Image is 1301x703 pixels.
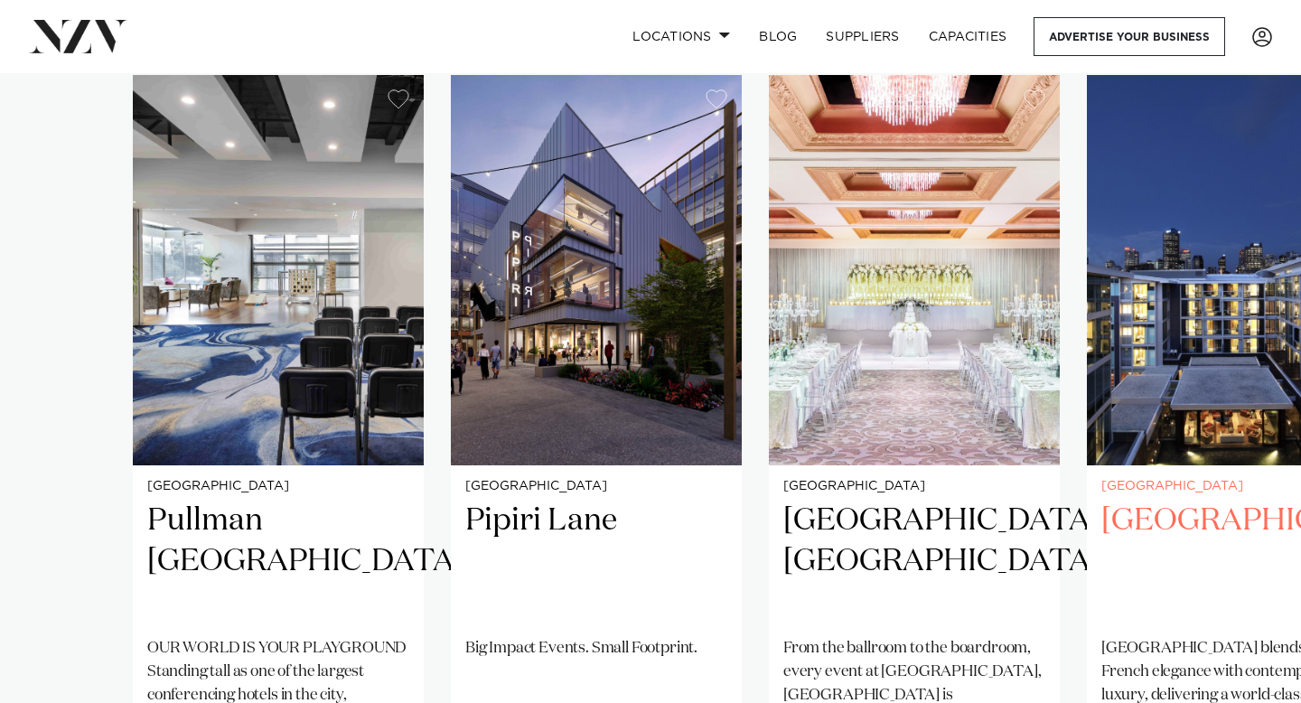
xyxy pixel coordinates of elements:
[914,17,1022,56] a: Capacities
[465,480,727,493] small: [GEOGRAPHIC_DATA]
[618,17,744,56] a: Locations
[811,17,913,56] a: SUPPLIERS
[465,501,727,623] h2: Pipiri Lane
[29,20,127,52] img: nzv-logo.png
[465,637,727,661] p: Big Impact Events. Small Footprint.
[783,480,1045,493] small: [GEOGRAPHIC_DATA]
[1034,17,1225,56] a: Advertise your business
[744,17,811,56] a: BLOG
[783,501,1045,623] h2: [GEOGRAPHIC_DATA], [GEOGRAPHIC_DATA]
[147,480,409,493] small: [GEOGRAPHIC_DATA]
[147,501,409,623] h2: Pullman [GEOGRAPHIC_DATA]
